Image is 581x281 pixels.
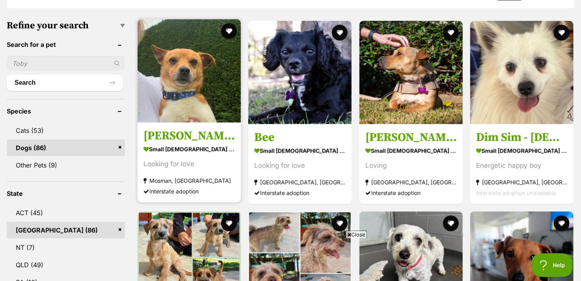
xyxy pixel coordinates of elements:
[254,130,346,145] h3: Bee
[254,177,346,188] strong: [GEOGRAPHIC_DATA], [GEOGRAPHIC_DATA]
[248,21,352,124] img: Bee - Cavalier King Charles Spaniel Dog
[470,124,574,204] a: Dim Sim - [DEMOGRAPHIC_DATA] Pomeranian X Spitz small [DEMOGRAPHIC_DATA] Dog Energetic happy boy ...
[143,159,235,169] div: Looking for love
[7,56,125,71] input: Toby
[248,124,352,204] a: Bee small [DEMOGRAPHIC_DATA] Dog Looking for love [GEOGRAPHIC_DATA], [GEOGRAPHIC_DATA] Interstate...
[332,216,348,231] button: favourite
[443,216,459,231] button: favourite
[7,108,125,115] header: Species
[138,123,241,203] a: [PERSON_NAME] small [DEMOGRAPHIC_DATA] Dog Looking for love Mosman, [GEOGRAPHIC_DATA] Interstate ...
[7,222,125,238] a: [GEOGRAPHIC_DATA] (86)
[254,145,346,156] strong: small [DEMOGRAPHIC_DATA] Dog
[7,75,123,91] button: Search
[365,160,457,171] div: Loving
[221,23,237,39] button: favourite
[7,257,125,273] a: QLD (49)
[7,122,125,139] a: Cats (53)
[532,253,573,277] iframe: Help Scout Beacon - Open
[7,190,125,197] header: State
[254,188,346,198] div: Interstate adoption
[7,157,125,173] a: Other Pets (9)
[7,41,125,48] header: Search for a pet
[143,186,235,197] div: Interstate adoption
[476,130,568,145] h3: Dim Sim - [DEMOGRAPHIC_DATA] Pomeranian X Spitz
[365,145,457,156] strong: small [DEMOGRAPHIC_DATA] Dog
[359,124,463,204] a: [PERSON_NAME] small [DEMOGRAPHIC_DATA] Dog Loving [GEOGRAPHIC_DATA], [GEOGRAPHIC_DATA] Interstate...
[365,130,457,145] h3: [PERSON_NAME]
[143,175,235,186] strong: Mosman, [GEOGRAPHIC_DATA]
[554,216,570,231] button: favourite
[554,25,570,41] button: favourite
[476,160,568,171] div: Energetic happy boy
[443,25,459,41] button: favourite
[221,216,237,231] button: favourite
[365,188,457,198] div: Interstate adoption
[143,143,235,155] strong: small [DEMOGRAPHIC_DATA] Dog
[7,205,125,221] a: ACT (45)
[332,25,348,41] button: favourite
[138,19,241,123] img: Pablo - Mixed breed Dog
[7,140,125,156] a: Dogs (86)
[476,190,556,196] span: Interstate adoption unavailable
[359,21,463,124] img: Porter - Dachshund (Miniature Smooth Haired) x Staffordshire Bull Terrier Dog
[7,20,125,31] h3: Refine your search
[476,145,568,156] strong: small [DEMOGRAPHIC_DATA] Dog
[470,21,574,124] img: Dim Sim - 10 Month Old Pomeranian X Spitz - Pomeranian x Japanese Spitz Dog
[254,160,346,171] div: Looking for love
[476,177,568,188] strong: [GEOGRAPHIC_DATA], [GEOGRAPHIC_DATA]
[143,128,235,143] h3: [PERSON_NAME]
[365,177,457,188] strong: [GEOGRAPHIC_DATA], [GEOGRAPHIC_DATA]
[346,231,367,238] span: Close
[7,239,125,256] a: NT (7)
[99,242,482,277] iframe: Advertisement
